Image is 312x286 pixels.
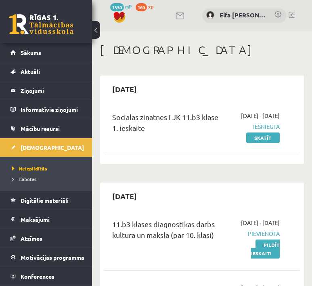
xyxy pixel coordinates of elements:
a: [DEMOGRAPHIC_DATA] [10,138,82,157]
a: Elfa [PERSON_NAME] [220,11,266,20]
h1: [DEMOGRAPHIC_DATA] [100,43,304,57]
a: Pildīt ieskaiti [251,240,280,259]
span: 160 [136,3,147,11]
span: Digitālie materiāli [21,197,69,204]
span: Konferences [21,273,54,280]
h2: [DATE] [104,187,145,206]
a: Izlabotās [12,175,84,183]
span: Izlabotās [12,176,36,182]
img: Elfa Elīna Remeza [206,11,214,19]
span: [DATE] - [DATE] [241,111,280,120]
a: Maksājumi [10,210,82,229]
legend: Maksājumi [21,210,82,229]
a: Mācību resursi [10,119,82,138]
h2: [DATE] [104,80,145,99]
span: 1530 [110,3,124,11]
a: Sākums [10,43,82,62]
a: 1530 mP [110,3,132,10]
span: Mācību resursi [21,125,60,132]
a: Digitālie materiāli [10,191,82,210]
span: mP [125,3,132,10]
span: Iesniegta [232,122,280,131]
div: 11.b3 klases diagnostikas darbs kultūrā un mākslā (par 10. klasi) [112,219,220,244]
span: [DEMOGRAPHIC_DATA] [21,144,84,151]
a: Aktuāli [10,62,82,81]
legend: Ziņojumi [21,81,82,100]
span: xp [148,3,153,10]
span: Pievienota [232,229,280,238]
a: Ziņojumi [10,81,82,100]
a: Konferences [10,267,82,286]
a: Rīgas 1. Tālmācības vidusskola [9,14,73,34]
span: Aktuāli [21,68,40,75]
a: Motivācijas programma [10,248,82,267]
div: Sociālās zinātnes I JK 11.b3 klase 1. ieskaite [112,111,220,137]
a: 160 xp [136,3,157,10]
a: Informatīvie ziņojumi [10,100,82,119]
a: Skatīt [246,132,280,143]
span: Atzīmes [21,235,42,242]
span: [DATE] - [DATE] [241,219,280,227]
legend: Informatīvie ziņojumi [21,100,82,119]
a: Atzīmes [10,229,82,248]
a: Neizpildītās [12,165,84,172]
span: Motivācijas programma [21,254,84,261]
span: Neizpildītās [12,165,47,172]
span: Sākums [21,49,41,56]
